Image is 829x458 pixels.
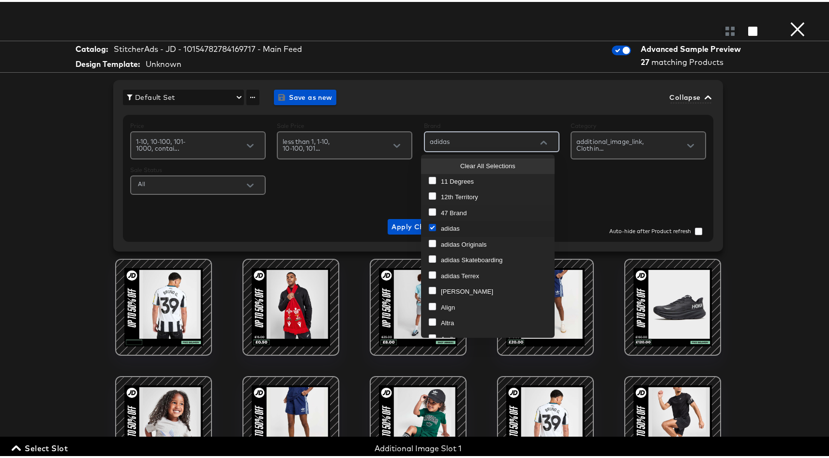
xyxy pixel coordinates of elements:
button: Open [390,137,404,151]
div: adidas Skateboarding [441,253,503,264]
div: Unknown [146,57,181,68]
strong: 27 [641,55,649,65]
div: Altra [441,316,454,327]
span: adidas [430,136,450,149]
span: Select Slot [14,440,68,453]
div: Align [441,301,455,311]
div: adidas Originals [441,238,487,248]
span: less than 1, 1-10, 10-100, 101... [283,136,332,156]
div: 47 Brand [441,206,467,217]
span: 1-10, 10-100, 101-1000, contai... [136,136,188,156]
div: Price [130,120,266,127]
div: Sale Price [277,120,412,127]
div: StitcherAds - JD - 10154782784169717 - Main Feed [114,42,302,53]
button: Open [243,137,257,151]
strong: Catalog: [75,42,108,53]
div: Brand [424,120,559,127]
strong: Design Template: [75,57,140,68]
span: additional_image_link, Clothin... [576,136,644,156]
div: matching Products [641,55,744,66]
span: Collapse [669,90,709,102]
button: Default Set [123,88,244,103]
div: adidas [441,222,460,232]
div: Additional Image Slot 1 [285,441,552,452]
span: Save as new [278,90,332,102]
div: Default Set [127,90,175,102]
span: Apply Changes [392,219,444,231]
div: [PERSON_NAME] [441,285,493,295]
button: Close [536,133,551,148]
div: 11 Degrees [441,175,474,185]
div: 12th Territory [441,190,478,201]
button: Collapse [665,90,713,102]
button: Apply Changes [388,217,448,233]
span: Auto-hide after Product refresh [609,226,691,233]
div: Category [571,120,706,127]
button: Open [683,137,698,151]
div: Arc'teryx [441,332,466,343]
div: adidas Terrex [441,269,479,280]
button: Save as new [274,88,336,103]
div: Advanced Sample Preview [641,42,744,53]
div: Sale Status [130,164,266,172]
div: Clear All Selections [429,159,547,169]
button: Select Slot [10,440,72,453]
div: split button [274,88,336,103]
input: Refine [136,176,265,188]
button: Open [243,176,257,191]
